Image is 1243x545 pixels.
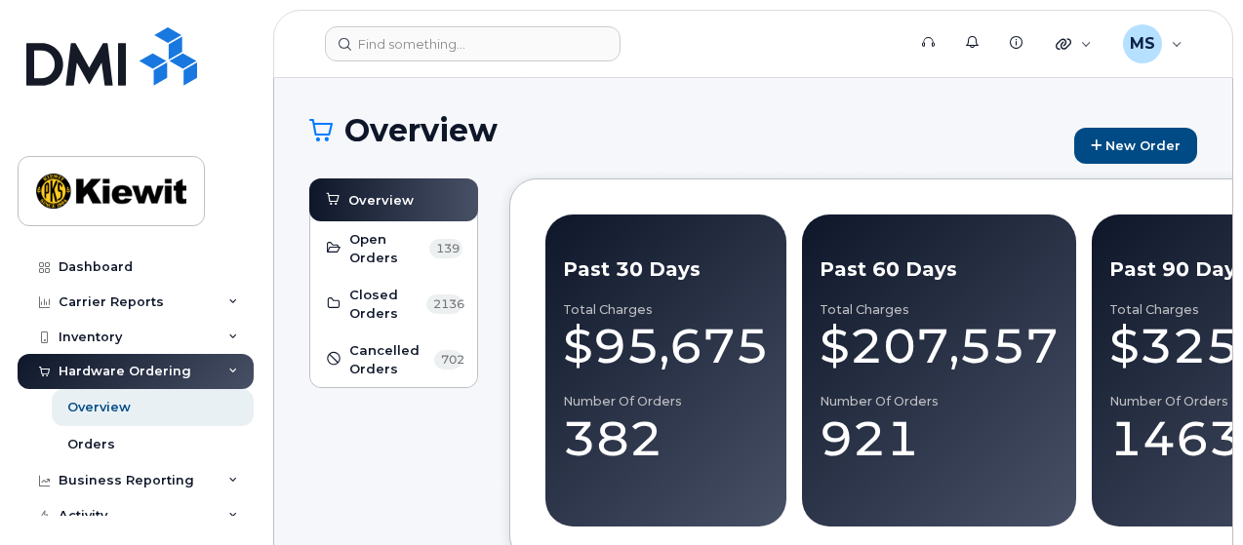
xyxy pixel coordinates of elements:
[434,350,462,370] span: 702
[820,394,1059,409] div: Number of Orders
[563,317,769,375] div: $95,675
[324,188,463,212] a: Overview
[325,286,462,322] a: Closed Orders 2136
[563,302,769,318] div: Total Charges
[349,286,421,322] span: Closed Orders
[820,409,1059,468] div: 921
[309,113,1064,147] h1: Overview
[563,394,769,409] div: Number of Orders
[563,255,769,284] div: Past 30 Days
[426,294,462,314] span: 2136
[348,191,414,210] span: Overview
[820,317,1059,375] div: $207,557
[325,230,462,266] a: Open Orders 139
[563,409,769,468] div: 382
[349,230,423,266] span: Open Orders
[429,239,462,258] span: 139
[325,341,462,377] a: Cancelled Orders 702
[349,341,428,377] span: Cancelled Orders
[820,255,1059,284] div: Past 60 Days
[820,302,1059,318] div: Total Charges
[1074,128,1197,164] a: New Order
